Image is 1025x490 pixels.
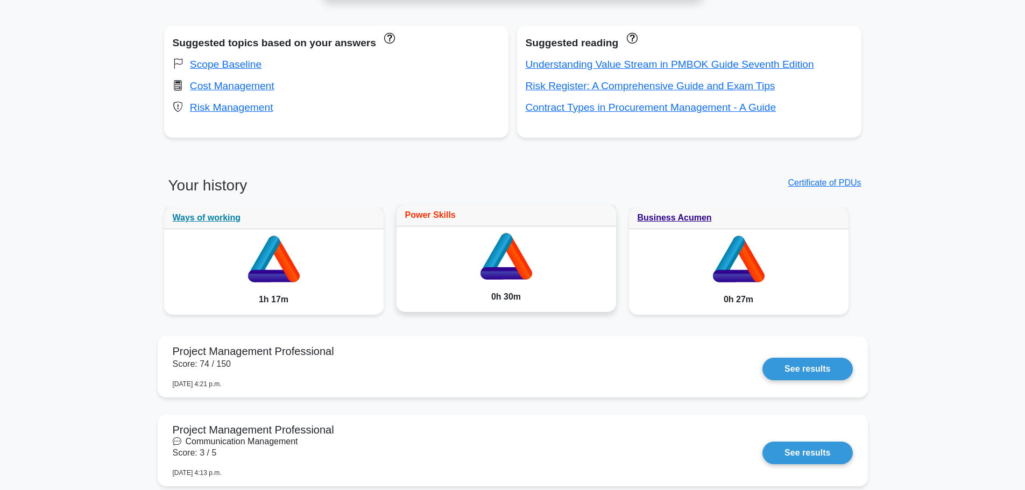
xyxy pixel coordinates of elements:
[788,178,861,187] a: Certificate of PDUs
[190,59,261,70] a: Scope Baseline
[173,213,241,222] a: Ways of working
[526,102,776,113] a: Contract Types in Procurement Management - A Guide
[405,210,456,219] a: Power Skills
[638,213,712,222] a: Business Acumen
[397,282,616,312] div: 0h 30m
[190,102,273,113] a: Risk Management
[190,80,274,91] a: Cost Management
[164,176,506,203] h3: Your history
[629,285,849,315] div: 0h 27m
[526,59,814,70] a: Understanding Value Stream in PMBOK Guide Seventh Edition
[624,32,637,43] a: These concepts have been answered less than 50% correct. The guides disapear when you answer ques...
[762,442,852,464] a: See results
[526,34,853,52] div: Suggested reading
[164,285,384,315] div: 1h 17m
[762,358,852,380] a: See results
[381,32,395,43] a: These topics have been answered less than 50% correct. Topics disapear when you answer questions ...
[173,34,500,52] div: Suggested topics based on your answers
[526,80,775,91] a: Risk Register: A Comprehensive Guide and Exam Tips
